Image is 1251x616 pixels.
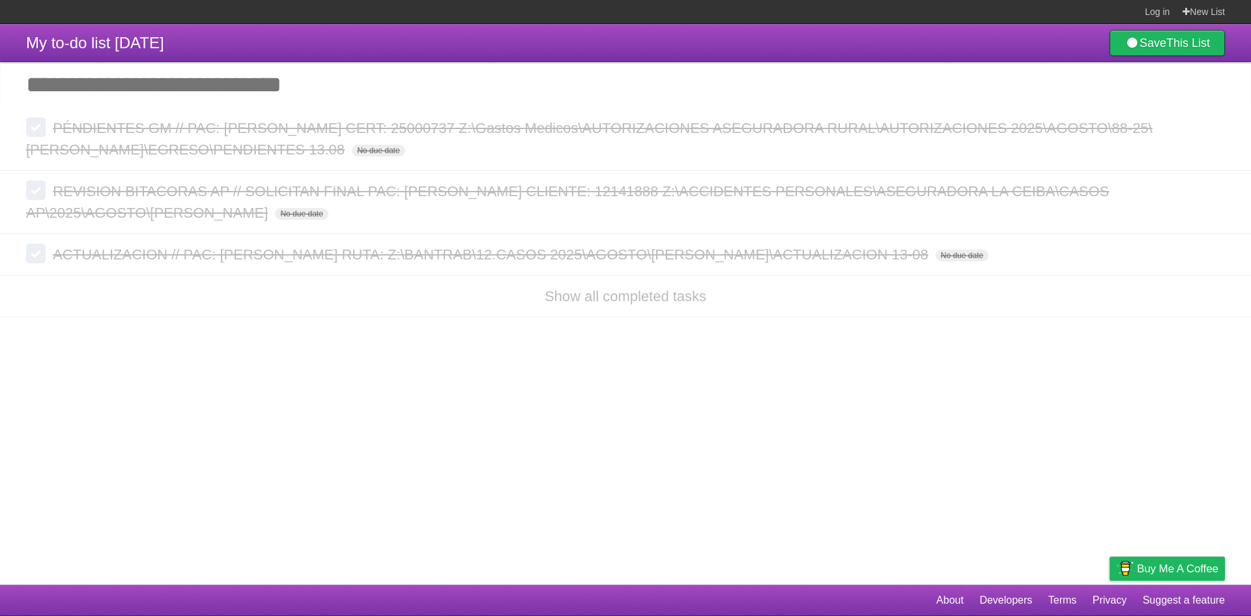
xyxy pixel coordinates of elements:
[936,250,988,261] span: No due date
[26,183,1109,221] span: REVISION BITACORAS AP // SOLICITAN FINAL PAC: [PERSON_NAME] CLIENTE: 12141888 Z:\ACCIDENTES PERSO...
[26,117,46,137] label: Done
[545,288,706,304] a: Show all completed tasks
[26,244,46,263] label: Done
[979,588,1032,613] a: Developers
[26,181,46,200] label: Done
[936,588,964,613] a: About
[1110,30,1225,56] a: SaveThis List
[26,120,1153,158] span: PÉNDIENTES GM // PAC: [PERSON_NAME] CERT: 25000737 Z:\Gastos Medicos\AUTORIZACIONES ASEGURADORA R...
[26,34,164,51] span: My to-do list [DATE]
[352,145,405,156] span: No due date
[1166,37,1210,50] b: This List
[53,246,932,263] span: ACTUALIZACION // PAC: [PERSON_NAME] RUTA: Z:\BANTRAB\12.CASOS 2025\AGOSTO\[PERSON_NAME]\ACTUALIZA...
[1143,588,1225,613] a: Suggest a feature
[1048,588,1077,613] a: Terms
[275,208,328,220] span: No due date
[1093,588,1127,613] a: Privacy
[1116,557,1134,579] img: Buy me a coffee
[1137,557,1218,580] span: Buy me a coffee
[1110,557,1225,581] a: Buy me a coffee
